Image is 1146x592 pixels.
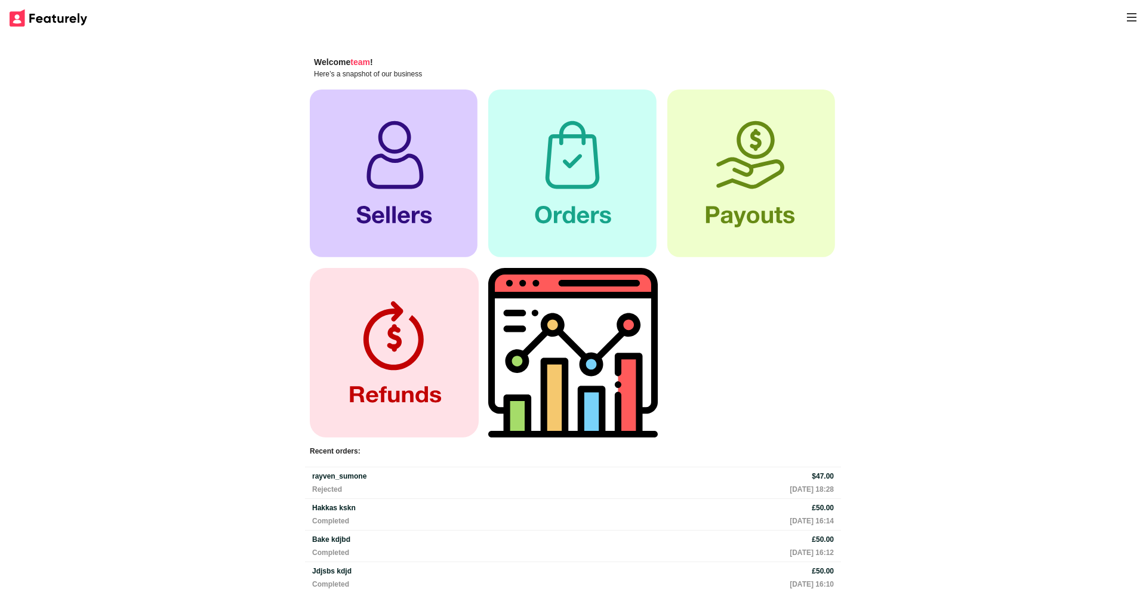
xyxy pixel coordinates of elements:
th: [DATE] 16:14 [595,512,841,531]
a: team [350,57,370,67]
th: [DATE] 16:12 [595,544,841,562]
p: Welcome ! [314,57,832,67]
th: Jdjsbs kdjd [305,562,595,575]
th: rayven_sumone [305,467,595,480]
th: Rejected [305,480,595,499]
th: [DATE] 18:28 [595,480,841,499]
th: Completed [305,512,595,531]
th: $47.00 [595,467,841,480]
th: £50.00 [595,562,841,575]
th: Hakkas kskn [305,498,595,512]
th: £50.00 [595,498,841,512]
p: Here’s a snapshot of our business [314,70,832,78]
div: Recent orders: [310,447,836,455]
th: £50.00 [595,530,841,544]
th: Bake kdjbd [305,530,595,544]
th: Completed [305,544,595,562]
